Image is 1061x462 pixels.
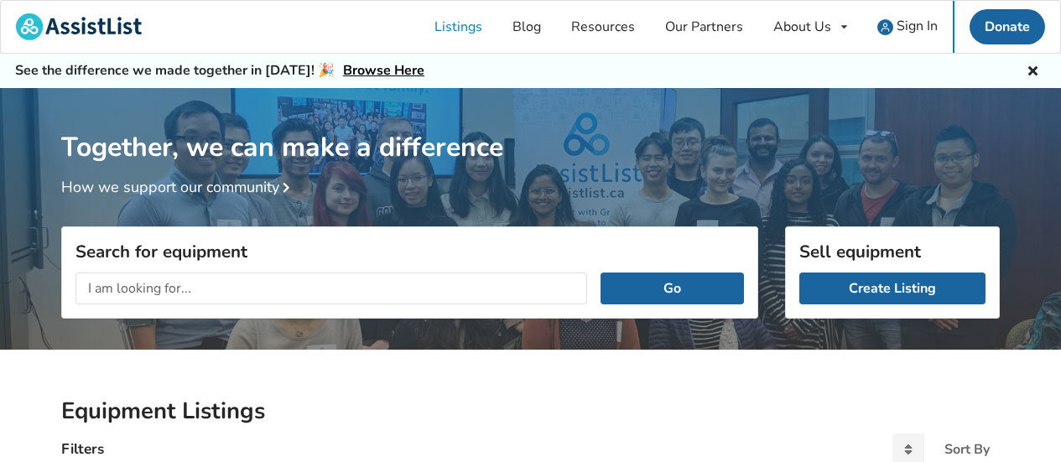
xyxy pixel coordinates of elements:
div: Sort By [944,443,990,456]
div: About Us [773,20,831,34]
a: user icon Sign In [862,1,953,53]
a: Listings [419,1,497,53]
a: How we support our community [61,177,296,197]
span: Sign In [897,17,938,35]
a: Donate [970,9,1045,44]
h2: Equipment Listings [61,397,1000,426]
a: Browse Here [343,61,424,80]
a: Blog [497,1,556,53]
img: user icon [877,19,893,35]
a: Resources [556,1,650,53]
button: Go [601,273,744,304]
a: Create Listing [799,273,986,304]
h3: Search for equipment [75,241,744,262]
h4: Filters [61,439,104,459]
h5: See the difference we made together in [DATE]! 🎉 [15,62,424,80]
h1: Together, we can make a difference [61,88,1000,164]
input: I am looking for... [75,273,587,304]
a: Our Partners [650,1,758,53]
img: assistlist-logo [16,13,142,40]
h3: Sell equipment [799,241,986,262]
